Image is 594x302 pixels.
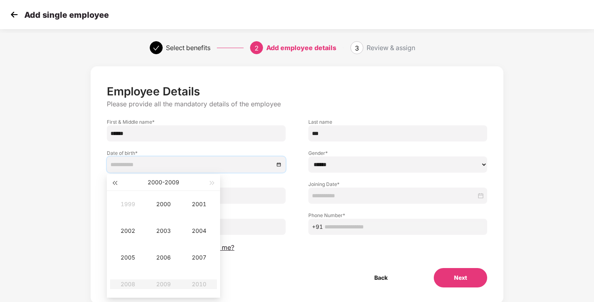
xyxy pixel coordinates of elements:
label: First & Middle name [107,118,286,125]
span: check [153,45,159,51]
div: Select benefits [166,41,210,54]
label: Joining Date [308,181,487,188]
label: Date of birth [107,150,286,156]
img: svg+xml;base64,PHN2ZyB4bWxucz0iaHR0cDovL3d3dy53My5vcmcvMjAwMC9zdmciIHdpZHRoPSIzMCIgaGVpZ2h0PSIzMC... [8,8,20,21]
div: Review & assign [367,41,415,54]
div: 2000 [151,199,176,209]
label: Gender [308,150,487,156]
td: 2003 [146,218,181,244]
td: 2007 [181,244,217,271]
p: Employee Details [107,84,487,98]
span: +91 [312,222,323,231]
td: 2005 [110,244,146,271]
div: 1999 [116,199,140,209]
td: 2000 [146,191,181,218]
div: 2003 [151,226,176,236]
button: Back [354,268,408,287]
p: Please provide all the mandatory details of the employee [107,100,487,108]
td: 2004 [181,218,217,244]
button: 2000-2009 [148,174,179,190]
label: Last name [308,118,487,125]
div: 2007 [187,253,211,262]
button: Next [434,268,487,287]
td: 2002 [110,218,146,244]
span: 2 [255,44,259,52]
td: 2006 [146,244,181,271]
div: 2002 [116,226,140,236]
div: 2005 [116,253,140,262]
div: Add employee details [266,41,336,54]
p: Add single employee [24,10,109,20]
div: 2006 [151,253,176,262]
td: 2001 [181,191,217,218]
td: 1999 [110,191,146,218]
div: 2001 [187,199,211,209]
label: Phone Number [308,212,487,219]
div: 2004 [187,226,211,236]
span: 3 [355,44,359,52]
